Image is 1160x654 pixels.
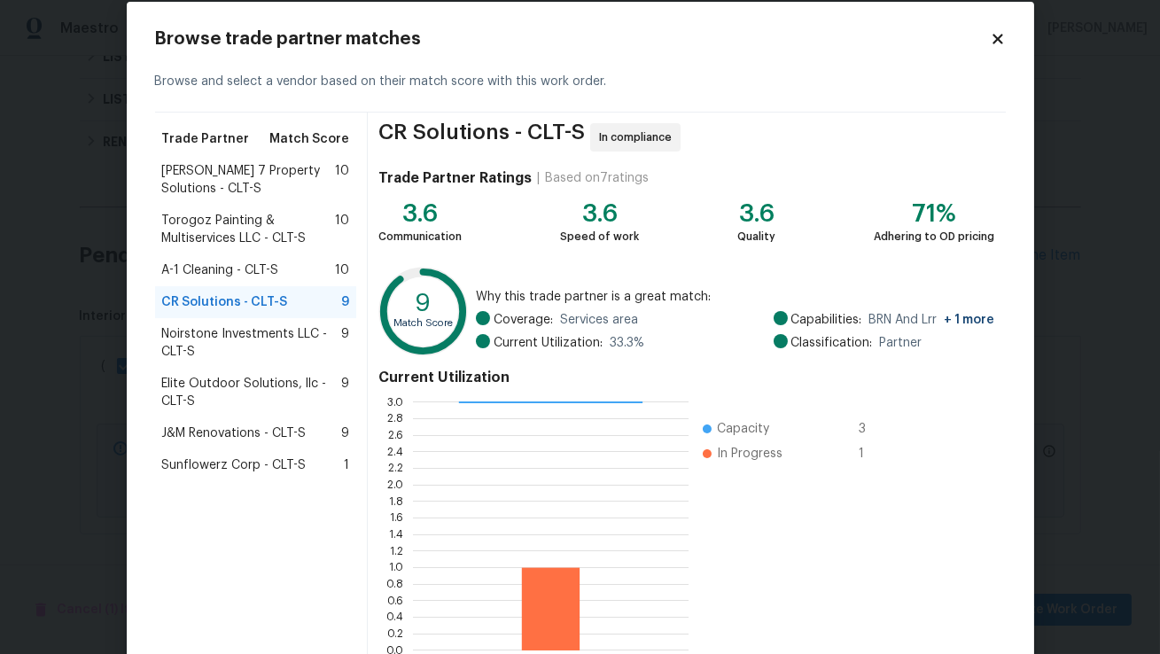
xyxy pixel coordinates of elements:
[341,375,349,410] span: 9
[880,334,923,352] span: Partner
[388,447,404,457] text: 2.4
[378,123,585,152] span: CR Solutions - CLT-S
[859,445,887,463] span: 1
[335,261,349,279] span: 10
[388,628,404,639] text: 0.2
[162,130,250,148] span: Trade Partner
[717,420,769,438] span: Capacity
[791,311,862,329] span: Capabilities:
[388,596,404,606] text: 0.6
[610,334,644,352] span: 33.3 %
[494,311,553,329] span: Coverage:
[162,293,288,311] span: CR Solutions - CLT-S
[875,228,995,245] div: Adhering to OD pricing
[545,169,649,187] div: Based on 7 ratings
[737,205,775,222] div: 3.6
[387,611,404,622] text: 0.4
[560,311,638,329] span: Services area
[378,205,462,222] div: 3.6
[162,162,336,198] span: [PERSON_NAME] 7 Property Solutions - CLT-S
[717,445,782,463] span: In Progress
[378,369,994,386] h4: Current Utilization
[388,413,404,424] text: 2.8
[560,228,639,245] div: Speed of work
[560,205,639,222] div: 3.6
[476,288,995,306] span: Why this trade partner is a great match:
[344,456,349,474] span: 1
[416,292,432,316] text: 9
[599,128,679,146] span: In compliance
[390,496,404,507] text: 1.8
[387,579,404,589] text: 0.8
[341,293,349,311] span: 9
[388,479,404,490] text: 2.0
[341,424,349,442] span: 9
[391,512,404,523] text: 1.6
[162,325,342,361] span: Noirstone Investments LLC - CLT-S
[791,334,873,352] span: Classification:
[335,212,349,247] span: 10
[378,228,462,245] div: Communication
[875,205,995,222] div: 71%
[494,334,603,352] span: Current Utilization:
[737,228,775,245] div: Quality
[390,529,404,540] text: 1.4
[162,424,307,442] span: J&M Renovations - CLT-S
[945,314,995,326] span: + 1 more
[269,130,349,148] span: Match Score
[335,162,349,198] span: 10
[155,51,1006,113] div: Browse and select a vendor based on their match score with this work order.
[389,463,404,473] text: 2.2
[162,212,336,247] span: Torogoz Painting & Multiservices LLC - CLT-S
[162,375,342,410] span: Elite Outdoor Solutions, llc - CLT-S
[390,562,404,572] text: 1.0
[388,397,404,408] text: 3.0
[155,30,990,48] h2: Browse trade partner matches
[162,261,279,279] span: A-1 Cleaning - CLT-S
[394,318,454,328] text: Match Score
[378,169,532,187] h4: Trade Partner Ratings
[532,169,545,187] div: |
[859,420,887,438] span: 3
[391,546,404,557] text: 1.2
[162,456,307,474] span: Sunflowerz Corp - CLT-S
[341,325,349,361] span: 9
[869,311,995,329] span: BRN And Lrr
[389,430,404,440] text: 2.6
